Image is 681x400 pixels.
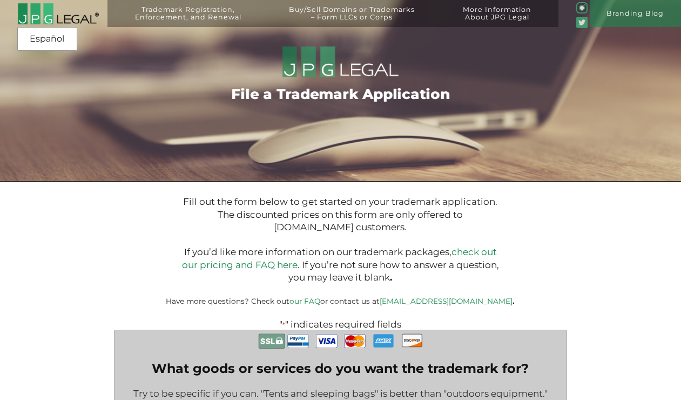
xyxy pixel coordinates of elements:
[316,330,338,352] img: Visa
[89,319,592,330] p: " " indicates required fields
[289,297,320,305] a: our FAQ
[442,6,552,33] a: More InformationAbout JPG Legal
[133,361,548,376] label: What goods or services do you want the trademark for?
[17,3,99,25] img: 2016-logo-black-letters-3-r.png
[177,196,504,284] p: Fill out the form below to get started on your trademark application. The discounted prices on th...
[401,330,423,351] img: Discover
[114,6,262,33] a: Trademark Registration,Enforcement, and Renewal
[344,330,366,352] img: MasterCard
[258,330,285,352] img: Secure Payment with SSL
[268,6,435,33] a: Buy/Sell Domains or Trademarks– Form LLCs or Corps
[373,330,394,351] img: AmEx
[576,17,588,28] img: Twitter_Social_Icon_Rounded_Square_Color-mid-green3-90.png
[182,246,497,270] a: check out our pricing and FAQ here
[21,29,74,49] a: Español
[513,297,515,305] b: .
[576,2,588,14] img: glyph-logo_May2016-green3-90.png
[166,297,515,305] small: Have more questions? Check out or contact us at
[287,330,309,352] img: PayPal
[380,297,513,305] a: [EMAIL_ADDRESS][DOMAIN_NAME]
[390,272,392,283] b: .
